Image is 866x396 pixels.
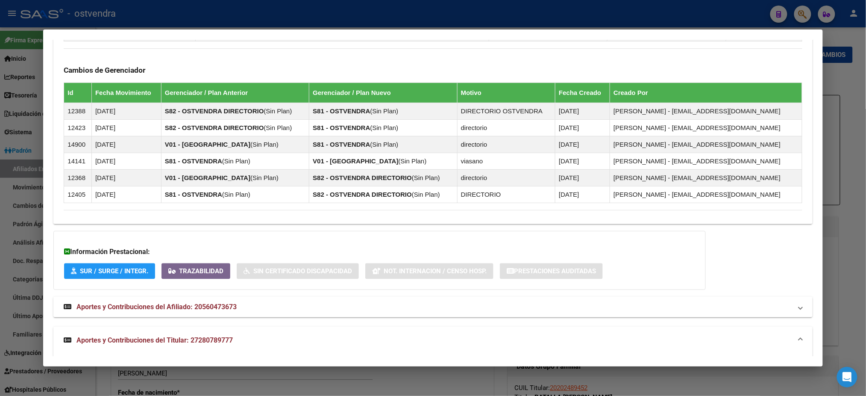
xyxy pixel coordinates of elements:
[53,327,812,354] mat-expansion-panel-header: Aportes y Contribuciones del Titular: 27280789777
[309,169,457,186] td: ( )
[165,124,264,131] strong: S82 - OSTVENDRA DIRECTORIO
[266,107,290,115] span: Sin Plan
[309,103,457,119] td: ( )
[457,119,555,136] td: directorio
[165,157,222,165] strong: S81 - OSTVENDRA
[161,119,309,136] td: ( )
[309,119,457,136] td: ( )
[313,141,370,148] strong: S81 - OSTVENDRA
[252,174,276,181] span: Sin Plan
[373,107,396,115] span: Sin Plan
[414,174,438,181] span: Sin Plan
[373,124,396,131] span: Sin Plan
[309,83,457,103] th: Gerenciador / Plan Nuevo
[64,103,92,119] td: 12388
[76,336,233,344] span: Aportes y Contribuciones del Titular: 27280789777
[92,186,161,203] td: [DATE]
[555,136,610,153] td: [DATE]
[313,107,370,115] strong: S81 - OSTVENDRA
[237,263,359,279] button: Sin Certificado Discapacidad
[373,141,396,148] span: Sin Plan
[92,119,161,136] td: [DATE]
[313,174,412,181] strong: S82 - OSTVENDRA DIRECTORIO
[224,157,248,165] span: Sin Plan
[309,136,457,153] td: ( )
[309,153,457,169] td: ( )
[161,263,230,279] button: Trazabilidad
[313,191,412,198] strong: S82 - OSTVENDRA DIRECTORIO
[555,119,610,136] td: [DATE]
[161,83,309,103] th: Gerenciador / Plan Anterior
[457,136,555,153] td: directorio
[64,65,802,75] h3: Cambios de Gerenciador
[457,153,555,169] td: viasano
[457,103,555,119] td: DIRECTORIO OSTVENDRA
[401,157,425,165] span: Sin Plan
[64,247,695,257] h3: Información Prestacional:
[64,83,92,103] th: Id
[610,119,802,136] td: [PERSON_NAME] - [EMAIL_ADDRESS][DOMAIN_NAME]
[165,107,264,115] strong: S82 - OSTVENDRA DIRECTORIO
[266,124,290,131] span: Sin Plan
[555,186,610,203] td: [DATE]
[92,169,161,186] td: [DATE]
[514,268,596,275] span: Prestaciones Auditadas
[80,268,148,275] span: SUR / SURGE / INTEGR.
[555,103,610,119] td: [DATE]
[179,268,223,275] span: Trazabilidad
[64,263,155,279] button: SUR / SURGE / INTEGR.
[500,263,603,279] button: Prestaciones Auditadas
[610,136,802,153] td: [PERSON_NAME] - [EMAIL_ADDRESS][DOMAIN_NAME]
[313,157,398,165] strong: V01 - [GEOGRAPHIC_DATA]
[76,303,237,311] span: Aportes y Contribuciones del Afiliado: 20560473673
[610,83,802,103] th: Creado Por
[161,136,309,153] td: ( )
[555,153,610,169] td: [DATE]
[457,83,555,103] th: Motivo
[555,169,610,186] td: [DATE]
[92,136,161,153] td: [DATE]
[555,83,610,103] th: Fecha Creado
[313,124,370,131] strong: S81 - OSTVENDRA
[53,297,812,317] mat-expansion-panel-header: Aportes y Contribuciones del Afiliado: 20560473673
[161,186,309,203] td: ( )
[64,169,92,186] td: 12368
[252,141,276,148] span: Sin Plan
[165,141,250,148] strong: V01 - [GEOGRAPHIC_DATA]
[161,153,309,169] td: ( )
[253,268,352,275] span: Sin Certificado Discapacidad
[64,136,92,153] td: 14900
[64,119,92,136] td: 12423
[224,191,248,198] span: Sin Plan
[92,83,161,103] th: Fecha Movimiento
[365,263,493,279] button: Not. Internacion / Censo Hosp.
[309,186,457,203] td: ( )
[610,153,802,169] td: [PERSON_NAME] - [EMAIL_ADDRESS][DOMAIN_NAME]
[610,103,802,119] td: [PERSON_NAME] - [EMAIL_ADDRESS][DOMAIN_NAME]
[161,169,309,186] td: ( )
[837,367,857,387] div: Open Intercom Messenger
[414,191,438,198] span: Sin Plan
[610,169,802,186] td: [PERSON_NAME] - [EMAIL_ADDRESS][DOMAIN_NAME]
[457,186,555,203] td: DIRECTORIO
[457,169,555,186] td: directorio
[384,268,487,275] span: Not. Internacion / Censo Hosp.
[64,153,92,169] td: 14141
[92,103,161,119] td: [DATE]
[92,153,161,169] td: [DATE]
[165,191,222,198] strong: S81 - OSTVENDRA
[64,186,92,203] td: 12405
[165,174,250,181] strong: V01 - [GEOGRAPHIC_DATA]
[610,186,802,203] td: [PERSON_NAME] - [EMAIL_ADDRESS][DOMAIN_NAME]
[161,103,309,119] td: ( )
